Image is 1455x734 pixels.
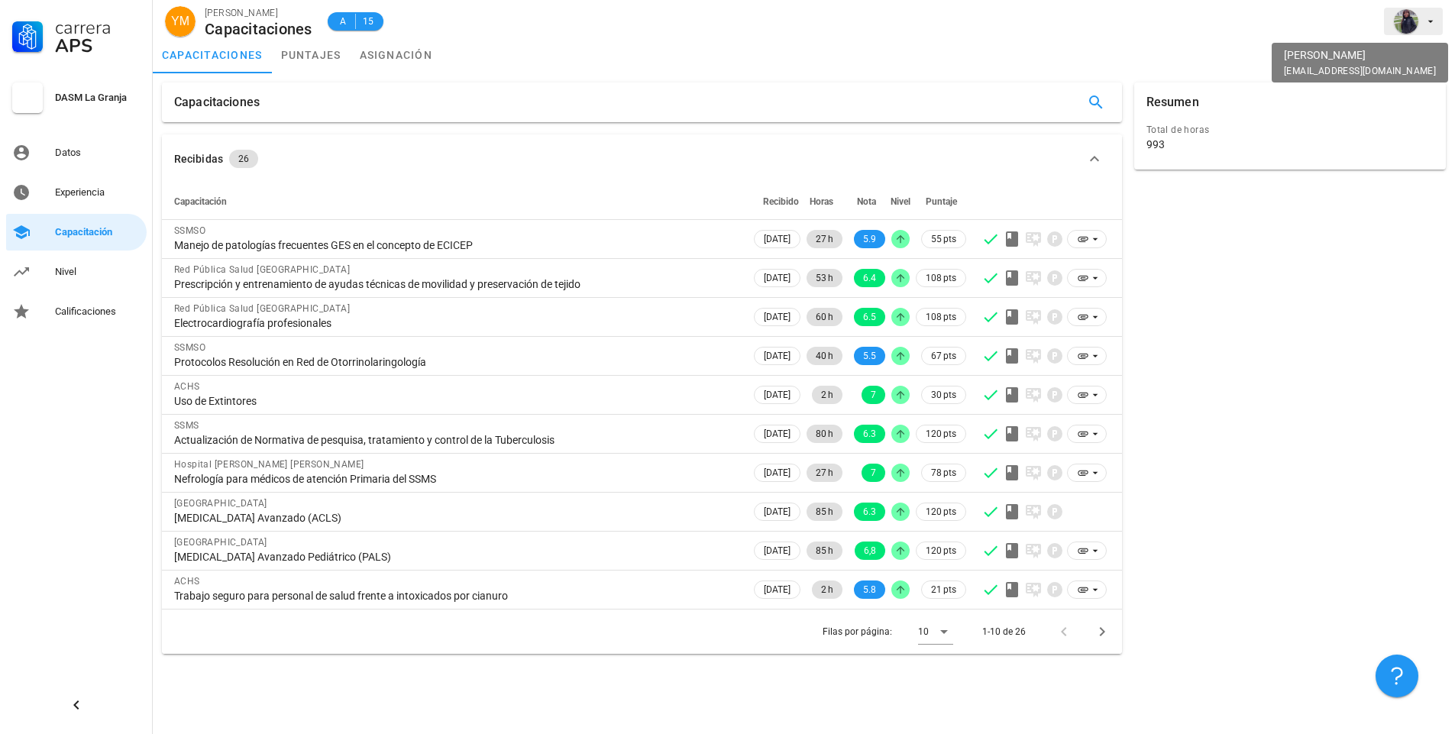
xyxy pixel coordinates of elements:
div: Calificaciones [55,306,141,318]
div: 10Filas por página: [918,619,953,644]
span: [DATE] [764,464,791,481]
th: Capacitación [162,183,751,220]
span: 6.4 [863,269,876,287]
span: 55 pts [931,231,956,247]
span: 2 h [821,580,833,599]
a: Calificaciones [6,293,147,330]
div: DASM La Granja [55,92,141,104]
span: Hospital [PERSON_NAME] [PERSON_NAME] [174,459,364,470]
div: 10 [918,625,929,639]
div: Datos [55,147,141,159]
span: 7 [871,386,876,404]
span: 5.9 [863,230,876,248]
span: [DATE] [764,386,791,403]
th: Nota [846,183,888,220]
div: Capacitaciones [174,82,260,122]
span: 30 pts [931,387,956,403]
span: [DATE] [764,542,791,559]
span: A [337,14,349,29]
a: Experiencia [6,174,147,211]
span: [GEOGRAPHIC_DATA] [174,537,267,548]
th: Recibido [751,183,803,220]
div: Resumen [1146,82,1199,122]
div: Nefrología para médicos de atención Primaria del SSMS [174,472,739,486]
span: 21 pts [931,582,956,597]
span: [DATE] [764,231,791,247]
div: Filas por página: [823,610,953,654]
div: 993 [1146,137,1165,151]
div: 1-10 de 26 [982,625,1026,639]
span: 60 h [816,308,833,326]
div: APS [55,37,141,55]
span: 6.5 [863,308,876,326]
span: 67 pts [931,348,956,364]
span: 15 [362,14,374,29]
span: Nota [857,196,876,207]
a: asignación [351,37,442,73]
span: SSMSO [174,225,205,236]
span: 85 h [816,542,833,560]
a: puntajes [272,37,351,73]
span: 40 h [816,347,833,365]
div: avatar [1394,9,1418,34]
span: 27 h [816,230,833,248]
span: 120 pts [926,504,956,519]
div: [MEDICAL_DATA] Avanzado Pediátrico (PALS) [174,550,739,564]
div: Nivel [55,266,141,278]
span: [DATE] [764,425,791,442]
span: 26 [238,150,249,168]
span: 85 h [816,503,833,521]
a: Nivel [6,254,147,290]
div: Manejo de patologías frecuentes GES en el concepto de ECICEP [174,238,739,252]
span: 108 pts [926,270,956,286]
span: SSMSO [174,342,205,353]
th: Nivel [888,183,913,220]
div: Capacitaciones [205,21,312,37]
span: [DATE] [764,309,791,325]
div: Protocolos Resolución en Red de Otorrinolaringología [174,355,739,369]
span: Recibido [763,196,799,207]
span: 53 h [816,269,833,287]
th: Horas [803,183,846,220]
span: 80 h [816,425,833,443]
span: 7 [871,464,876,482]
span: 6.3 [863,425,876,443]
div: Uso de Extintores [174,394,739,408]
span: Capacitación [174,196,227,207]
div: avatar [165,6,196,37]
span: 78 pts [931,465,956,480]
span: 27 h [816,464,833,482]
span: [DATE] [764,270,791,286]
span: 120 pts [926,543,956,558]
span: Nivel [891,196,910,207]
span: SSMS [174,420,199,431]
div: Total de horas [1146,122,1434,137]
a: Capacitación [6,214,147,251]
span: 6.3 [863,503,876,521]
div: Actualización de Normativa de pesquisa, tratamiento y control de la Tuberculosis [174,433,739,447]
th: Puntaje [913,183,969,220]
a: capacitaciones [153,37,272,73]
div: Trabajo seguro para personal de salud frente a intoxicados por cianuro [174,589,739,603]
a: Datos [6,134,147,171]
span: [DATE] [764,503,791,520]
span: [DATE] [764,348,791,364]
div: Prescripción y entrenamiento de ayudas técnicas de movilidad y preservación de tejido [174,277,739,291]
span: ACHS [174,576,200,587]
span: [GEOGRAPHIC_DATA] [174,498,267,509]
span: Horas [810,196,833,207]
div: Recibidas [174,150,223,167]
span: 2 h [821,386,833,404]
span: YM [171,6,189,37]
button: Recibidas 26 [162,134,1122,183]
button: Página siguiente [1088,618,1116,645]
span: 5.5 [863,347,876,365]
span: [DATE] [764,581,791,598]
div: [PERSON_NAME] [205,5,312,21]
div: [MEDICAL_DATA] Avanzado (ACLS) [174,511,739,525]
span: 108 pts [926,309,956,325]
div: Capacitación [55,226,141,238]
span: 120 pts [926,426,956,441]
span: Puntaje [926,196,957,207]
div: Electrocardiografía profesionales [174,316,739,330]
